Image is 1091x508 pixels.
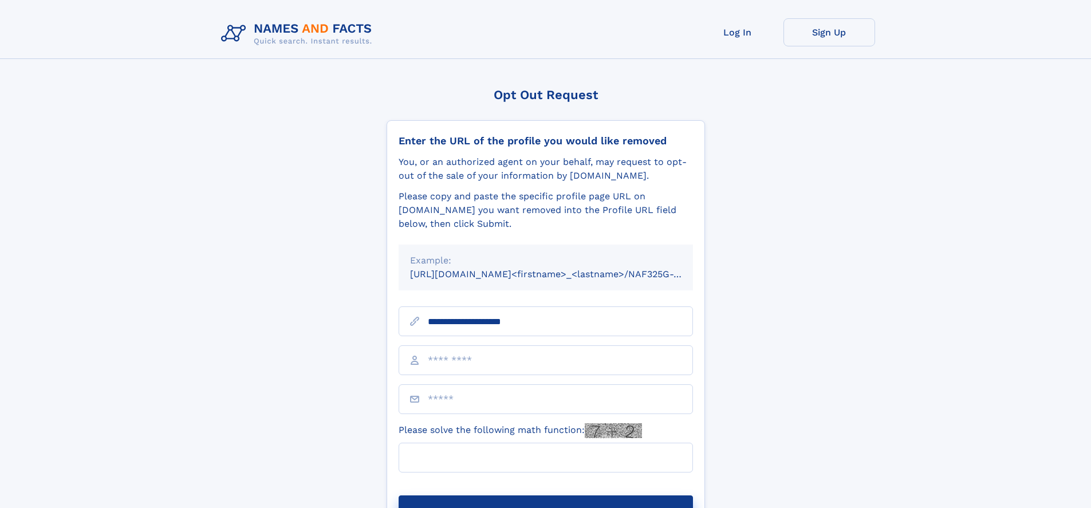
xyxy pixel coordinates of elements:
a: Log In [692,18,783,46]
small: [URL][DOMAIN_NAME]<firstname>_<lastname>/NAF325G-xxxxxxxx [410,269,715,279]
div: Opt Out Request [387,88,705,102]
div: Example: [410,254,682,267]
div: You, or an authorized agent on your behalf, may request to opt-out of the sale of your informatio... [399,155,693,183]
img: Logo Names and Facts [216,18,381,49]
div: Please copy and paste the specific profile page URL on [DOMAIN_NAME] you want removed into the Pr... [399,190,693,231]
div: Enter the URL of the profile you would like removed [399,135,693,147]
label: Please solve the following math function: [399,423,642,438]
a: Sign Up [783,18,875,46]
